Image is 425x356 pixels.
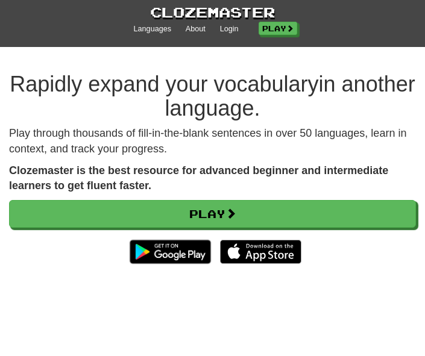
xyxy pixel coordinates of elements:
[134,24,171,35] a: Languages
[9,200,416,228] a: Play
[259,22,297,35] a: Play
[186,24,206,35] a: About
[150,2,275,22] a: Clozemaster
[220,24,239,35] a: Login
[124,234,217,270] img: Get it on Google Play
[9,126,416,157] p: Play through thousands of fill-in-the-blank sentences in over 50 languages, learn in context, and...
[220,240,301,264] img: Download_on_the_App_Store_Badge_US-UK_135x40-25178aeef6eb6b83b96f5f2d004eda3bffbb37122de64afbaef7...
[9,164,388,192] strong: Clozemaster is the best resource for advanced beginner and intermediate learners to get fluent fa...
